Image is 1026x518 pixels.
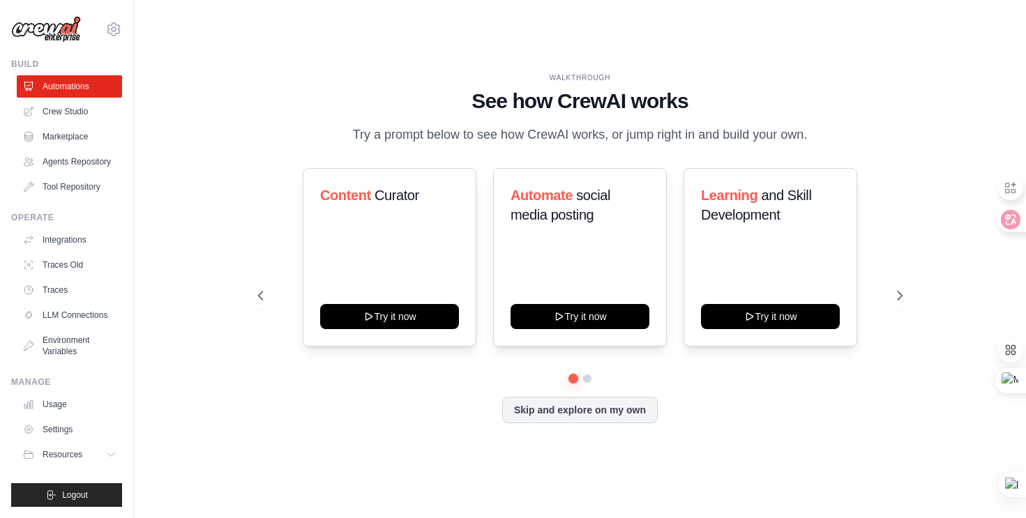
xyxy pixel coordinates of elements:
span: social media posting [511,188,610,222]
a: Traces [17,279,122,301]
a: Marketplace [17,125,122,148]
button: Try it now [701,304,840,329]
div: Manage [11,376,122,388]
button: Try it now [511,304,649,329]
a: Agents Repository [17,151,122,173]
a: Tool Repository [17,176,122,198]
span: Curator [374,188,418,203]
a: Automations [17,75,122,98]
span: Resources [43,449,82,460]
div: WALKTHROUGH [258,73,903,83]
button: Resources [17,443,122,466]
div: Build [11,59,122,70]
button: Skip and explore on my own [502,397,658,423]
span: Content [320,188,371,203]
a: Environment Variables [17,329,122,363]
span: Learning [701,188,757,203]
img: Logo [11,16,81,43]
a: Crew Studio [17,100,122,123]
button: Try it now [320,304,459,329]
span: Logout [62,489,88,501]
button: Logout [11,483,122,507]
a: Integrations [17,229,122,251]
h1: See how CrewAI works [258,89,903,114]
a: Usage [17,393,122,416]
div: Operate [11,212,122,223]
span: Automate [511,188,573,203]
p: Try a prompt below to see how CrewAI works, or jump right in and build your own. [346,125,815,145]
a: Traces Old [17,254,122,276]
a: LLM Connections [17,304,122,326]
a: Settings [17,418,122,441]
span: and Skill Development [701,188,811,222]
